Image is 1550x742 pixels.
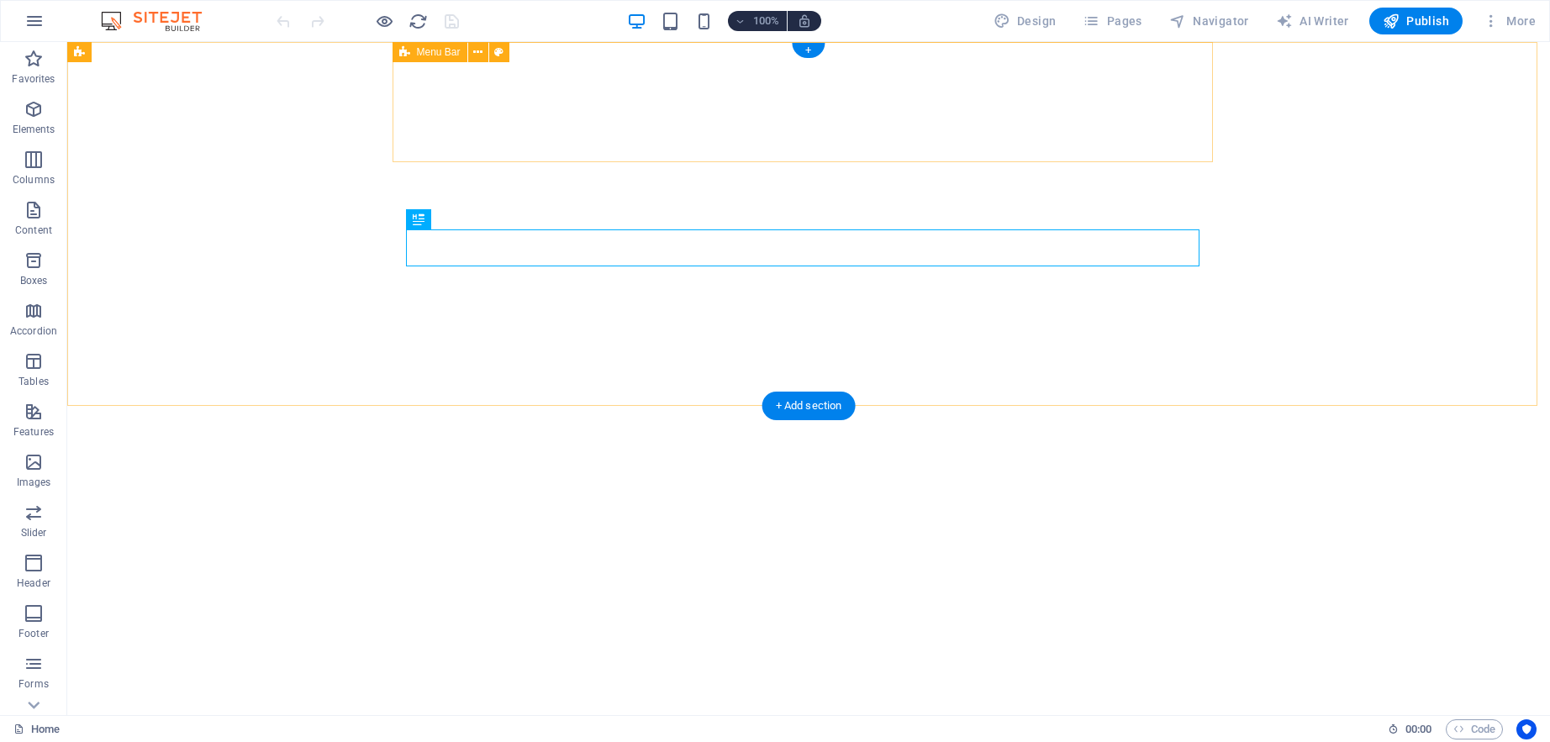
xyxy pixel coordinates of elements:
[13,425,54,439] p: Features
[1169,13,1249,29] span: Navigator
[753,11,780,31] h6: 100%
[15,224,52,237] p: Content
[1383,13,1449,29] span: Publish
[1276,13,1349,29] span: AI Writer
[18,627,49,640] p: Footer
[1417,723,1420,735] span: :
[987,8,1063,34] div: Design (Ctrl+Alt+Y)
[797,13,812,29] i: On resize automatically adjust zoom level to fit chosen device.
[1516,719,1537,739] button: Usercentrics
[792,43,825,58] div: +
[17,576,50,590] p: Header
[987,8,1063,34] button: Design
[1369,8,1463,34] button: Publish
[1083,13,1141,29] span: Pages
[1476,8,1542,34] button: More
[994,13,1057,29] span: Design
[21,526,47,539] p: Slider
[13,173,55,187] p: Columns
[18,677,49,691] p: Forms
[408,11,428,31] button: reload
[409,12,428,31] i: Reload page
[728,11,788,31] button: 100%
[1388,719,1432,739] h6: Session time
[18,375,49,388] p: Tables
[1269,8,1356,34] button: AI Writer
[12,72,55,86] p: Favorites
[97,11,223,31] img: Editor Logo
[374,11,394,31] button: Click here to leave preview mode and continue editing
[10,324,57,338] p: Accordion
[20,274,48,287] p: Boxes
[1446,719,1503,739] button: Code
[13,123,55,136] p: Elements
[762,392,856,420] div: + Add section
[1483,13,1536,29] span: More
[1405,719,1431,739] span: 00 00
[13,719,60,739] a: Click to cancel selection. Double-click to open Pages
[17,476,51,489] p: Images
[1162,8,1256,34] button: Navigator
[1453,719,1495,739] span: Code
[1076,8,1148,34] button: Pages
[417,47,461,57] span: Menu Bar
